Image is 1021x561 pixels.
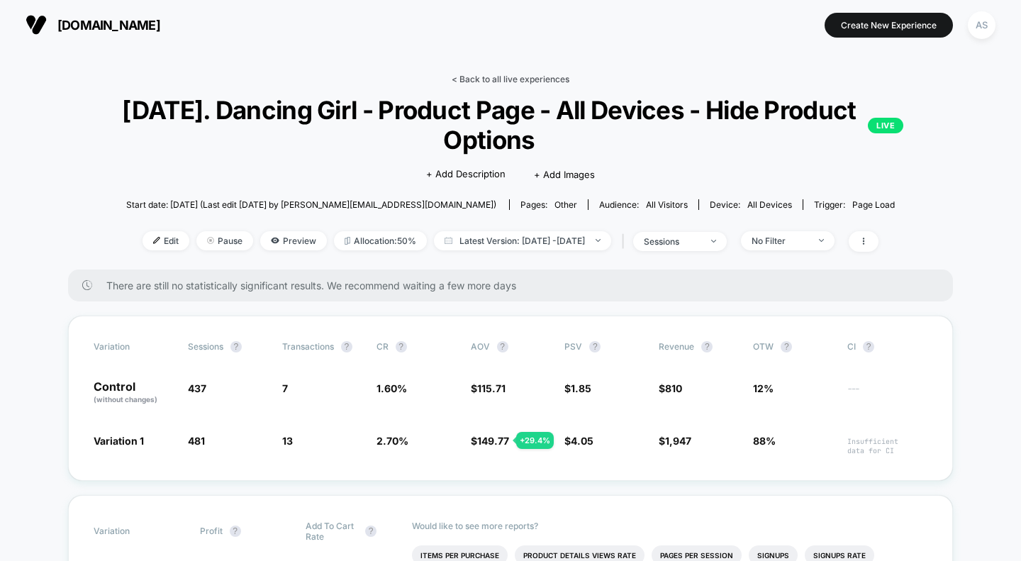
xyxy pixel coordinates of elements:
span: (without changes) [94,395,157,404]
button: AS [964,11,1000,40]
span: 88% [753,435,776,447]
span: 1.85 [571,382,591,394]
button: ? [365,526,376,537]
span: AOV [471,341,490,352]
span: $ [471,435,509,447]
span: Profit [200,526,223,536]
button: ? [230,526,241,537]
span: Allocation: 50% [334,231,427,250]
div: + 29.4 % [516,432,554,449]
span: [DATE]. Dancing Girl - Product Page - All Devices - Hide Product Options [118,95,904,155]
button: ? [781,341,792,352]
div: Pages: [520,199,577,210]
span: Variation 1 [94,435,144,447]
span: + Add Description [426,167,506,182]
span: 149.77 [477,435,509,447]
span: | [618,231,633,252]
span: Add To Cart Rate [306,521,358,542]
img: calendar [445,237,452,244]
span: --- [847,384,927,405]
img: rebalance [345,237,350,245]
span: Insufficient data for CI [847,437,927,455]
img: end [711,240,716,243]
button: Create New Experience [825,13,953,38]
span: $ [659,382,682,394]
p: LIVE [868,118,903,133]
span: all devices [747,199,792,210]
div: AS [968,11,995,39]
span: $ [564,382,591,394]
span: Revenue [659,341,694,352]
div: sessions [644,236,701,247]
img: end [207,237,214,244]
span: Page Load [852,199,895,210]
div: Trigger: [814,199,895,210]
span: 7 [282,382,288,394]
span: 437 [188,382,206,394]
span: Preview [260,231,327,250]
span: OTW [753,341,831,352]
span: $ [659,435,691,447]
span: PSV [564,341,582,352]
button: ? [863,341,874,352]
span: CI [847,341,925,352]
span: 115.71 [477,382,506,394]
span: Variation [94,341,172,352]
span: All Visitors [646,199,688,210]
button: ? [497,341,508,352]
span: 2.70 % [376,435,408,447]
span: Device: [698,199,803,210]
span: $ [564,435,593,447]
span: 481 [188,435,205,447]
div: Audience: [599,199,688,210]
p: Control [94,381,174,405]
span: Variation [94,521,172,542]
img: edit [153,237,160,244]
span: 1,947 [665,435,691,447]
button: [DOMAIN_NAME] [21,13,164,36]
img: end [596,239,601,242]
span: 4.05 [571,435,593,447]
p: Would like to see more reports? [412,521,928,531]
button: ? [701,341,713,352]
img: end [819,239,824,242]
span: other [554,199,577,210]
button: ? [396,341,407,352]
button: ? [230,341,242,352]
span: Transactions [282,341,334,352]
img: Visually logo [26,14,47,35]
span: Latest Version: [DATE] - [DATE] [434,231,611,250]
div: No Filter [752,235,808,246]
button: ? [589,341,601,352]
span: [DOMAIN_NAME] [57,18,160,33]
span: 1.60 % [376,382,407,394]
span: Start date: [DATE] (Last edit [DATE] by [PERSON_NAME][EMAIL_ADDRESS][DOMAIN_NAME]) [126,199,496,210]
span: 810 [665,382,682,394]
span: CR [376,341,389,352]
span: 13 [282,435,293,447]
span: There are still no statistically significant results. We recommend waiting a few more days [106,279,925,291]
a: < Back to all live experiences [452,74,569,84]
span: Pause [196,231,253,250]
span: Sessions [188,341,223,352]
span: Edit [143,231,189,250]
span: $ [471,382,506,394]
span: + Add Images [534,169,595,180]
button: ? [341,341,352,352]
span: 12% [753,382,774,394]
